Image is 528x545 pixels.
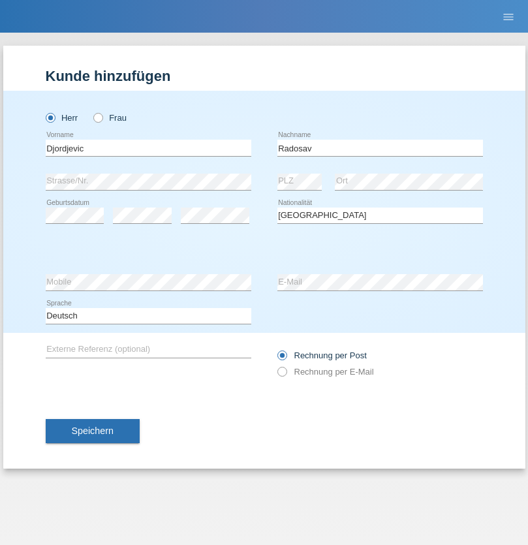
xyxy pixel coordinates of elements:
label: Rechnung per Post [277,350,367,360]
h1: Kunde hinzufügen [46,68,483,84]
span: Speichern [72,426,114,436]
label: Herr [46,113,78,123]
a: menu [495,12,521,20]
input: Frau [93,113,102,121]
input: Rechnung per Post [277,350,286,367]
input: Rechnung per E-Mail [277,367,286,383]
button: Speichern [46,419,140,444]
i: menu [502,10,515,23]
input: Herr [46,113,54,121]
label: Frau [93,113,127,123]
label: Rechnung per E-Mail [277,367,374,377]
